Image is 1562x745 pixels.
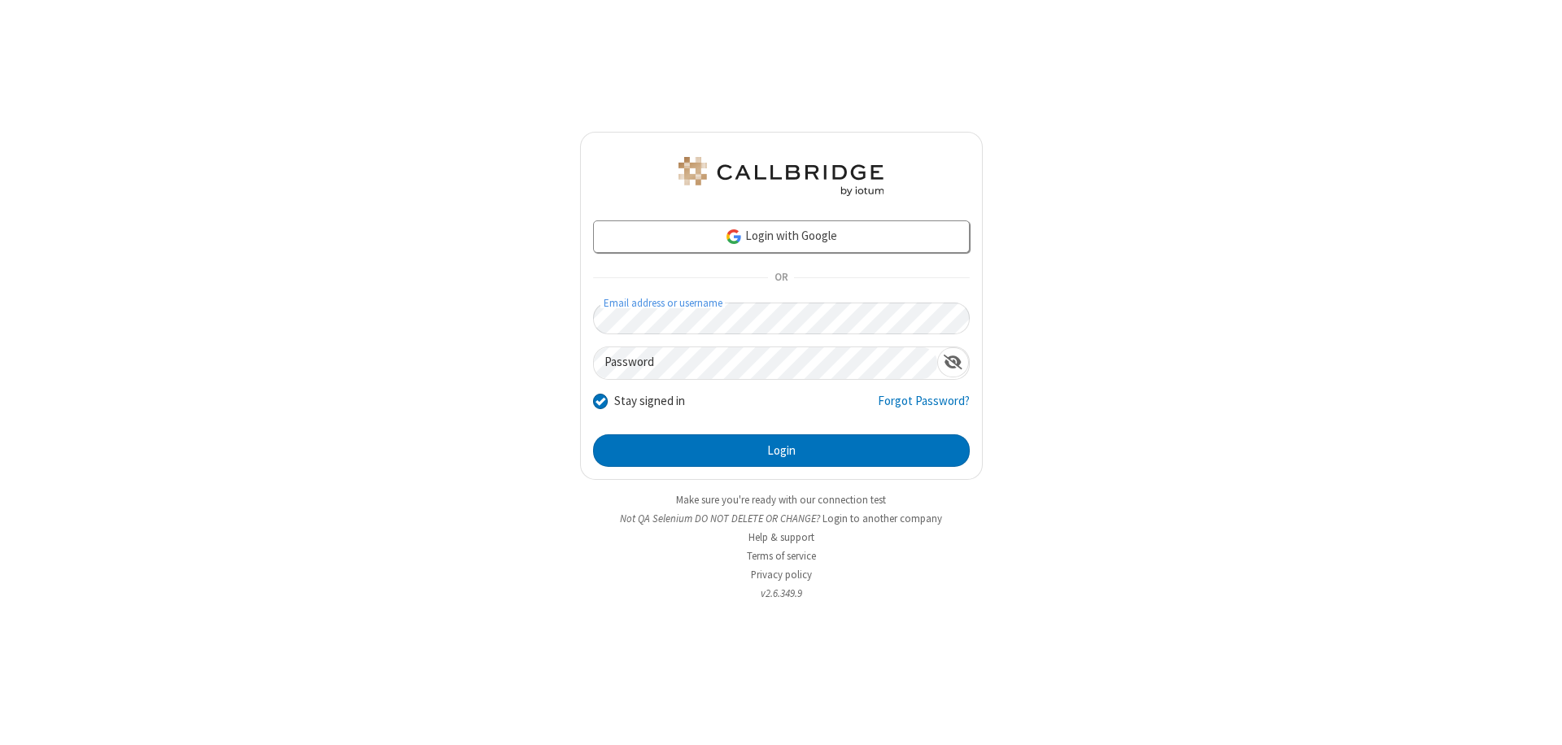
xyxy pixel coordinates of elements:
img: QA Selenium DO NOT DELETE OR CHANGE [675,157,887,196]
button: Login to another company [822,511,942,526]
input: Email address or username [593,303,970,334]
a: Forgot Password? [878,392,970,423]
div: Show password [937,347,969,377]
a: Privacy policy [751,568,812,582]
span: OR [768,267,794,290]
input: Password [594,347,937,379]
a: Help & support [748,530,814,544]
label: Stay signed in [614,392,685,411]
a: Login with Google [593,220,970,253]
li: Not QA Selenium DO NOT DELETE OR CHANGE? [580,511,983,526]
a: Make sure you're ready with our connection test [676,493,886,507]
button: Login [593,434,970,467]
li: v2.6.349.9 [580,586,983,601]
iframe: Chat [1521,703,1550,734]
img: google-icon.png [725,228,743,246]
a: Terms of service [747,549,816,563]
